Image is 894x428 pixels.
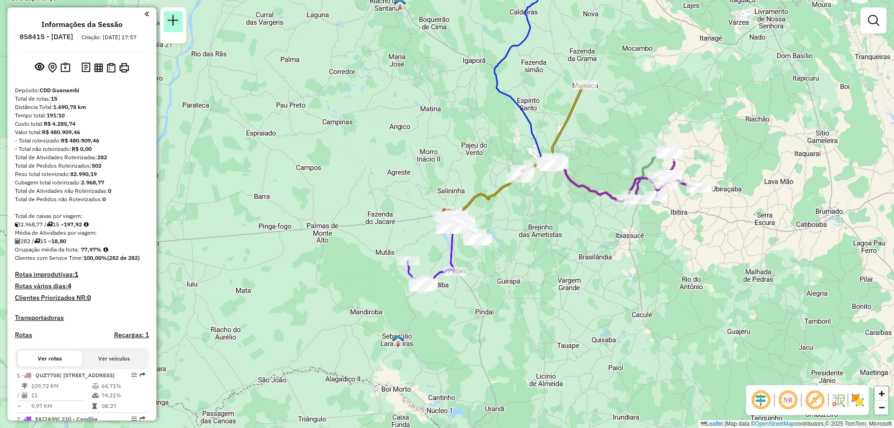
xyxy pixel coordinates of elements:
[114,331,149,339] h4: Recargas: 1
[164,11,183,32] a: Nova sessão e pesquisa
[140,416,145,421] em: Rota exportada
[101,391,145,400] td: 74,31%
[140,372,145,378] em: Rota exportada
[15,254,83,261] span: Clientes com Service Time:
[92,393,99,398] i: % de utilização da cubagem
[864,11,883,30] a: Exibir filtros
[15,195,149,204] div: Total de Pedidos não Roteirizados:
[15,238,20,244] i: Total de Atividades
[15,111,149,120] div: Tempo total:
[664,146,676,158] img: Lagoa Real
[108,187,111,194] strong: 0
[22,383,27,389] i: Distância Total
[59,61,72,75] button: Painel de Sugestão
[850,393,865,408] img: Exibir/Ocultar setores
[15,170,149,178] div: Peso total roteirizado:
[102,196,106,203] strong: 0
[131,416,137,421] em: Opções
[61,137,99,144] strong: R$ 480.909,46
[15,220,149,229] div: 2.968,77 / 15 =
[15,103,149,111] div: Distância Total:
[33,60,46,75] button: Exibir sessão original
[15,178,149,187] div: Cubagem total roteirizado:
[87,293,91,302] strong: 0
[31,391,92,400] td: 11
[53,103,86,110] strong: 1.690,78 km
[831,393,846,408] img: Fluxo de ruas
[20,33,73,41] h6: 858415 - [DATE]
[72,145,92,152] strong: R$ 0,00
[41,20,122,29] h4: Informações da Sessão
[34,238,40,244] i: Total de rotas
[92,403,97,409] i: Tempo total em rota
[755,421,795,427] a: OpenStreetMap
[97,154,107,161] strong: 282
[777,389,799,411] span: Ocultar NR
[51,238,66,245] strong: 18,80
[874,387,888,401] a: Zoom in
[101,401,145,411] td: 08:27
[117,61,131,75] button: Imprimir Rotas
[17,415,98,422] span: 2 -
[15,314,149,322] h4: Transportadoras
[17,391,21,400] td: /
[15,237,149,245] div: 282 / 15 =
[701,421,723,427] a: Leaflet
[60,372,115,379] span: | [STREET_ADDRESS]
[15,271,149,279] h4: Rotas improdutivas:
[107,254,140,261] strong: (282 de 282)
[15,294,149,302] h4: Clientes Priorizados NR:
[15,95,149,103] div: Total de rotas:
[131,372,137,378] em: Opções
[15,128,149,136] div: Valor total:
[15,246,79,253] span: Ocupação média da frota:
[15,120,149,128] div: Custo total:
[92,61,105,74] button: Visualizar relatório de Roteirização
[725,421,726,427] span: |
[35,415,58,422] span: FAI2A99
[92,162,102,169] strong: 502
[58,415,98,422] span: | 210 - Candiba
[84,222,88,227] i: Meta Caixas/viagem: 193,71 Diferença: 4,21
[64,221,82,228] strong: 197,92
[15,86,149,95] div: Depósito:
[78,33,140,41] div: Criação: [DATE] 17:57
[17,401,21,411] td: =
[441,208,453,220] img: CDD Guanambi
[51,95,57,102] strong: 15
[22,393,27,398] i: Total de Atividades
[15,145,149,153] div: - Total não roteirizado:
[35,372,60,379] span: QUZ7758
[83,254,107,261] strong: 100,00%
[874,401,888,414] a: Zoom out
[40,87,79,94] strong: CDD Guanambi
[44,120,75,127] strong: R$ 4.285,74
[750,389,772,411] span: Ocultar deslocamento
[68,282,71,290] strong: 4
[18,351,82,367] button: Ver rotas
[879,401,885,413] span: −
[15,162,149,170] div: Total de Pedidos Roteirizados:
[698,420,894,428] div: Map data © contributors,© 2025 TomTom, Microsoft
[15,136,149,145] div: - Total roteirizado:
[82,351,146,367] button: Ver veículos
[103,247,108,252] em: Média calculada utilizando a maior ocupação (%Peso ou %Cubagem) de cada rota da sessão. Rotas cro...
[15,282,149,290] h4: Rotas vários dias:
[879,387,885,399] span: +
[80,61,92,75] button: Logs desbloquear sessão
[74,270,78,279] strong: 1
[47,112,65,119] strong: 191:10
[70,170,97,177] strong: 82.990,19
[15,331,32,339] a: Rotas
[144,8,149,19] a: Clique aqui para minimizar o painel
[46,61,59,75] button: Centralizar mapa no depósito ou ponto de apoio
[392,334,404,346] img: Sebastião das Laranjeiras
[31,381,92,391] td: 109,72 KM
[15,153,149,162] div: Total de Atividades Roteirizadas:
[31,401,92,411] td: 9,97 KM
[42,129,80,136] strong: R$ 480.909,46
[47,222,53,227] i: Total de rotas
[15,187,149,195] div: Total de Atividades não Roteirizadas:
[92,383,99,389] i: % de utilização do peso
